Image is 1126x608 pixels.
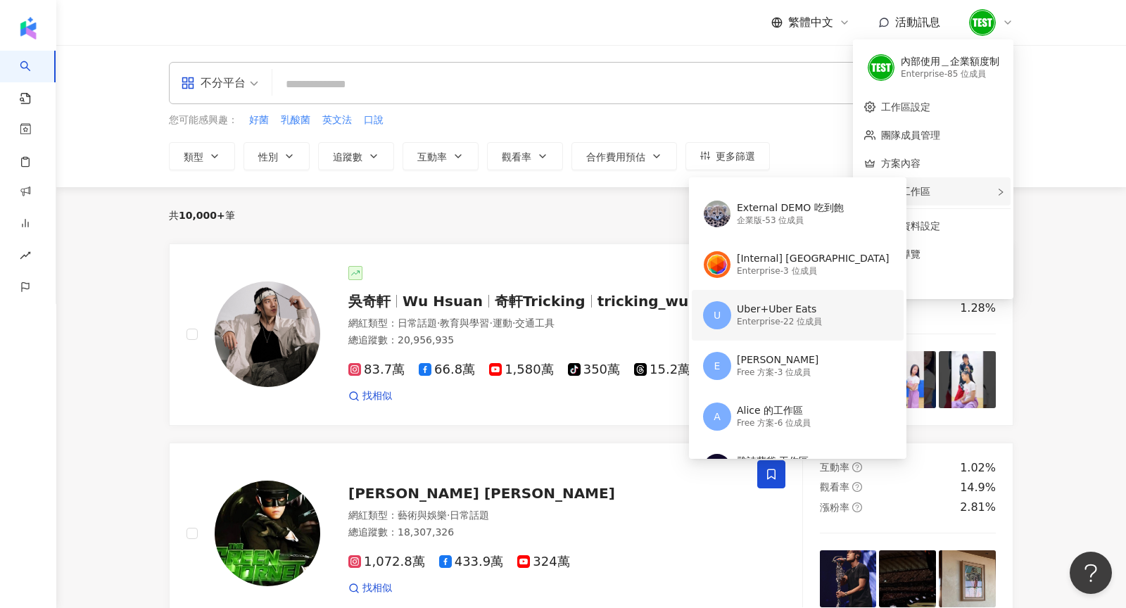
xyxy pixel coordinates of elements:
[447,509,450,521] span: ·
[969,9,996,36] img: unnamed.png
[437,317,440,329] span: ·
[333,151,362,163] span: 追蹤數
[249,113,269,127] span: 好菌
[881,129,940,141] a: 團隊成員管理
[714,409,721,424] span: A
[348,555,425,569] span: 1,072.8萬
[714,308,721,323] span: U
[737,353,818,367] div: [PERSON_NAME]
[215,281,320,387] img: KOL Avatar
[348,334,740,348] div: 總追蹤數 ： 20,956,935
[322,113,353,128] button: 英文法
[820,481,849,493] span: 觀看率
[169,113,238,127] span: 您可能感興趣：
[450,509,489,521] span: 日常話題
[322,113,352,127] span: 英文法
[417,151,447,163] span: 互動率
[852,462,862,472] span: question-circle
[495,293,586,310] span: 奇軒Tricking
[169,210,235,221] div: 共 筆
[348,362,405,377] span: 83.7萬
[737,252,890,266] div: [Internal] [GEOGRAPHIC_DATA]
[939,351,996,408] img: post-image
[248,113,270,128] button: 好菌
[280,113,311,128] button: 乳酸菌
[181,76,195,90] span: appstore
[881,101,930,113] a: 工作區設定
[820,462,849,473] span: 互動率
[348,389,392,403] a: 找相似
[716,151,755,162] span: 更多篩選
[403,142,479,170] button: 互動率
[363,113,384,128] button: 口說
[348,317,740,331] div: 網紅類型 ：
[17,17,39,39] img: logo icon
[879,550,936,607] img: post-image
[243,142,310,170] button: 性別
[960,500,996,515] div: 2.81%
[879,351,936,408] img: post-image
[398,509,447,521] span: 藝術與娛樂
[881,246,1002,262] span: 網站導覽
[348,485,615,502] span: [PERSON_NAME] [PERSON_NAME]
[737,316,822,328] div: Enterprise - 22 位成員
[398,317,437,329] span: 日常話題
[348,581,392,595] a: 找相似
[895,15,940,29] span: 活動訊息
[901,68,999,80] div: Enterprise - 85 位成員
[181,72,246,94] div: 不分平台
[852,502,862,512] span: question-circle
[517,555,569,569] span: 324萬
[169,243,1013,426] a: KOL Avatar吳奇軒Wu Hsuan奇軒Trickingtricking_wu網紅類型：日常話題·教育與學習·運動·交通工具總追蹤數：20,956,93583.7萬66.8萬1,580萬3...
[737,455,816,469] div: 雅詩蘭黛 工作區
[169,142,235,170] button: 類型
[318,142,394,170] button: 追蹤數
[685,142,770,170] button: 更多篩選
[502,151,531,163] span: 觀看率
[281,113,310,127] span: 乳酸菌
[362,581,392,595] span: 找相似
[215,481,320,586] img: KOL Avatar
[704,454,730,481] img: 355881691_648182627349039_3595367968693171822_n.jpg
[868,54,894,81] img: unnamed.png
[634,362,690,377] span: 15.2萬
[184,151,203,163] span: 類型
[571,142,677,170] button: 合作費用預估
[737,404,811,418] div: Alice 的工作區
[960,300,996,316] div: 1.28%
[881,220,940,232] a: 個人資料設定
[515,317,555,329] span: 交通工具
[489,317,492,329] span: ·
[852,482,862,492] span: question-circle
[597,293,689,310] span: tricking_wu
[20,51,48,106] a: search
[364,113,384,127] span: 口說
[820,550,877,607] img: post-image
[737,201,844,215] div: External DEMO 吃到飽
[737,303,822,317] div: Uber+Uber Eats
[820,502,849,513] span: 漲粉率
[179,210,225,221] span: 10,000+
[439,555,504,569] span: 433.9萬
[737,367,818,379] div: Free 方案 - 3 位成員
[881,158,921,169] a: 方案內容
[362,389,392,403] span: 找相似
[258,151,278,163] span: 性別
[568,362,620,377] span: 350萬
[419,362,475,377] span: 66.8萬
[939,550,996,607] img: post-image
[586,151,645,163] span: 合作費用預估
[960,480,996,495] div: 14.9%
[997,188,1005,196] span: right
[489,362,554,377] span: 1,580萬
[714,358,721,374] span: E
[788,15,833,30] span: 繁體中文
[403,293,483,310] span: Wu Hsuan
[704,251,730,278] img: images.jpeg
[737,417,811,429] div: Free 方案 - 6 位成員
[493,317,512,329] span: 運動
[348,509,740,523] div: 網紅類型 ：
[901,55,999,69] div: 內部使用＿企業額度制
[512,317,515,329] span: ·
[487,142,563,170] button: 觀看率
